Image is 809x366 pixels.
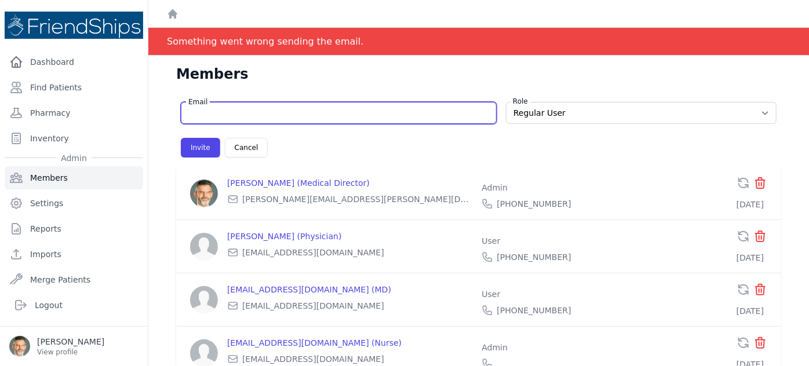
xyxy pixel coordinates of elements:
[242,353,384,365] span: [EMAIL_ADDRESS][DOMAIN_NAME]
[148,28,809,56] div: Notification
[497,305,571,316] span: [PHONE_NUMBER]
[5,127,143,150] a: Inventory
[482,288,727,300] p: User
[482,182,727,193] p: Admin
[5,101,143,125] a: Pharmacy
[737,199,767,210] div: [DATE]
[753,288,767,299] span: Remove Member From Organization
[9,294,139,317] a: Logout
[225,138,268,158] button: Cancel
[5,192,143,215] a: Settings
[227,337,472,349] p: [EMAIL_ADDRESS][DOMAIN_NAME] (Nurse)
[227,284,472,295] p: [EMAIL_ADDRESS][DOMAIN_NAME] (MD)
[186,97,210,107] label: Email
[737,252,767,263] div: [DATE]
[753,181,767,192] span: Remove Member From Organization
[227,177,472,189] p: [PERSON_NAME] (Medical Director)
[5,12,143,39] img: Medical Missions EMR
[737,336,750,350] span: Re-send Invitation
[737,176,750,190] span: Re-send Invitation
[9,336,139,357] a: [PERSON_NAME] View profile
[242,193,472,205] span: [PERSON_NAME][EMAIL_ADDRESS][PERSON_NAME][DOMAIN_NAME]
[5,50,143,74] a: Dashboard
[190,284,737,316] a: [EMAIL_ADDRESS][DOMAIN_NAME] (MD) [EMAIL_ADDRESS][DOMAIN_NAME] User [PHONE_NUMBER]
[242,300,384,312] span: [EMAIL_ADDRESS][DOMAIN_NAME]
[5,217,143,240] a: Reports
[497,198,571,210] span: [PHONE_NUMBER]
[497,251,571,263] span: [PHONE_NUMBER]
[56,152,92,164] span: Admin
[176,65,249,83] h1: Members
[753,341,767,352] span: Remove Member From Organization
[37,336,104,347] p: [PERSON_NAME]
[167,28,363,55] div: Something went wrong sending the email.
[482,342,727,353] p: Admin
[737,305,767,317] div: [DATE]
[511,97,530,106] label: Role
[5,76,143,99] a: Find Patients
[190,230,737,263] a: [PERSON_NAME] (Physician) [EMAIL_ADDRESS][DOMAIN_NAME] User [PHONE_NUMBER]
[5,243,143,266] a: Imports
[5,166,143,189] a: Members
[482,235,727,247] p: User
[737,283,750,297] span: Re-send Invitation
[37,347,104,357] p: View profile
[737,229,750,243] span: Re-send Invitation
[753,235,767,246] span: Remove Member From Organization
[5,268,143,291] a: Merge Patients
[181,138,220,158] button: Invite
[242,247,384,258] span: [EMAIL_ADDRESS][DOMAIN_NAME]
[190,177,737,210] a: [PERSON_NAME] (Medical Director) [PERSON_NAME][EMAIL_ADDRESS][PERSON_NAME][DOMAIN_NAME] Admin [PH...
[227,230,472,242] p: [PERSON_NAME] (Physician)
